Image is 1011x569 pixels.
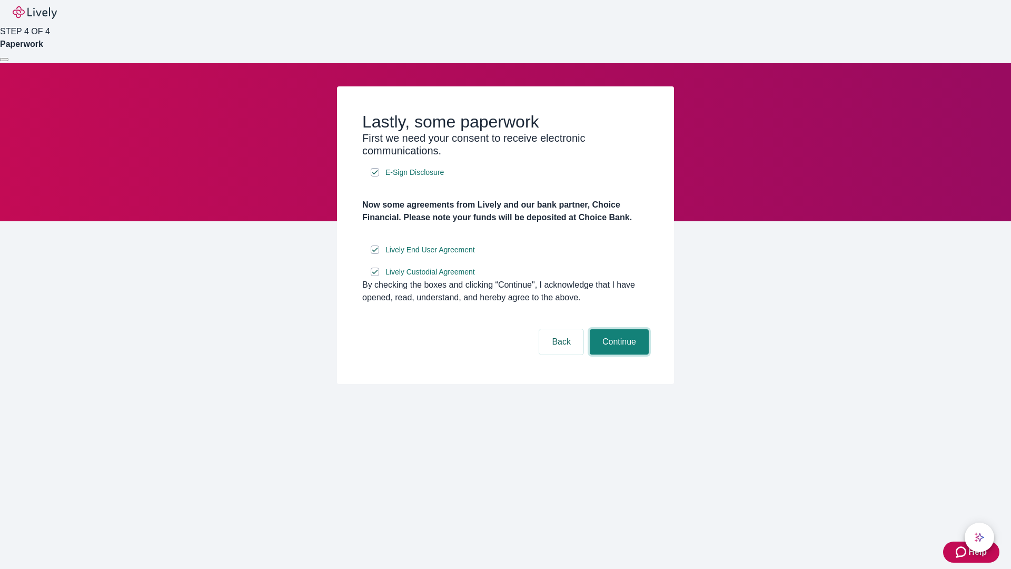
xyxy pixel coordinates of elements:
[965,523,994,552] button: chat
[968,546,987,558] span: Help
[362,279,649,304] div: By checking the boxes and clicking “Continue", I acknowledge that I have opened, read, understand...
[362,132,649,157] h3: First we need your consent to receive electronic communications.
[956,546,968,558] svg: Zendesk support icon
[385,267,475,278] span: Lively Custodial Agreement
[383,243,477,257] a: e-sign disclosure document
[385,167,444,178] span: E-Sign Disclosure
[385,244,475,256] span: Lively End User Agreement
[362,199,649,224] h4: Now some agreements from Lively and our bank partner, Choice Financial. Please note your funds wi...
[590,329,649,355] button: Continue
[943,542,999,563] button: Zendesk support iconHelp
[974,532,985,543] svg: Lively AI Assistant
[383,166,446,179] a: e-sign disclosure document
[539,329,583,355] button: Back
[383,266,477,279] a: e-sign disclosure document
[13,6,57,19] img: Lively
[362,112,649,132] h2: Lastly, some paperwork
